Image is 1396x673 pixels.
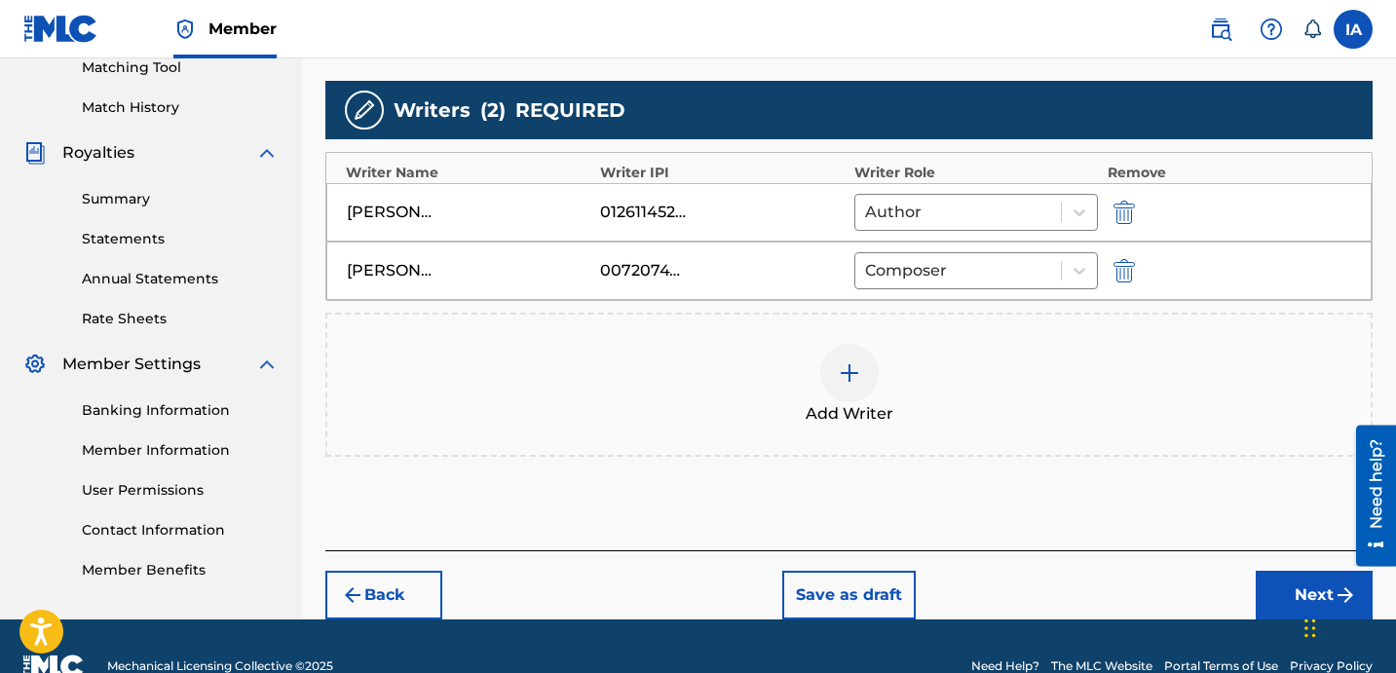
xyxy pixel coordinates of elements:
a: Public Search [1201,10,1240,49]
a: Statements [82,229,279,249]
button: Back [325,571,442,619]
span: Royalties [62,141,134,165]
div: Writer Role [854,163,1099,183]
img: 12a2ab48e56ec057fbd8.svg [1113,201,1135,224]
a: Annual Statements [82,269,279,289]
span: Add Writer [806,402,893,426]
img: search [1209,18,1232,41]
a: Match History [82,97,279,118]
div: Notifications [1302,19,1322,39]
a: User Permissions [82,480,279,501]
span: REQUIRED [515,95,625,125]
iframe: Resource Center [1341,425,1396,566]
img: help [1260,18,1283,41]
img: MLC Logo [23,15,98,43]
a: Contact Information [82,520,279,541]
span: Member Settings [62,353,201,376]
img: 12a2ab48e56ec057fbd8.svg [1113,259,1135,282]
img: add [838,361,861,385]
a: Banking Information [82,400,279,421]
iframe: Chat Widget [1299,580,1396,673]
img: expand [255,141,279,165]
span: Writers [394,95,471,125]
a: Rate Sheets [82,309,279,329]
a: Summary [82,189,279,209]
span: Member [208,18,277,40]
img: expand [255,353,279,376]
div: Writer Name [346,163,590,183]
img: 7ee5dd4eb1f8a8e3ef2f.svg [341,583,364,607]
span: ( 2 ) [480,95,506,125]
div: User Menu [1334,10,1373,49]
img: writers [353,98,376,122]
div: Need help? [21,14,48,103]
img: Member Settings [23,353,47,376]
div: Drag [1304,599,1316,657]
a: Member Information [82,440,279,461]
a: Matching Tool [82,57,279,78]
button: Save as draft [782,571,916,619]
img: Top Rightsholder [173,18,197,41]
button: Next [1256,571,1373,619]
div: Writer IPI [600,163,845,183]
div: Help [1252,10,1291,49]
div: Remove [1108,163,1352,183]
a: Member Benefits [82,560,279,580]
img: Royalties [23,141,47,165]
